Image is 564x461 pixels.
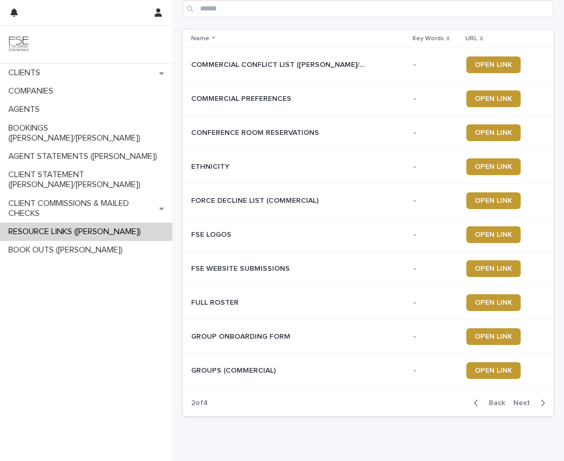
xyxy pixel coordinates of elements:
[466,294,521,311] a: OPEN LINK
[183,48,554,82] tr: COMMERCIAL CONFLICT LIST ([PERSON_NAME]/[PERSON_NAME])COMMERCIAL CONFLICT LIST ([PERSON_NAME]/[PE...
[475,197,512,204] span: OPEN LINK
[465,398,509,408] button: Back
[4,227,149,237] p: RESOURCE LINKS ([PERSON_NAME])
[475,231,512,238] span: OPEN LINK
[191,262,292,273] p: FSE WEBSITE SUBMISSIONS
[475,129,512,136] span: OPEN LINK
[414,95,458,103] p: -
[4,123,172,143] p: BOOKINGS ([PERSON_NAME]/[PERSON_NAME])
[4,105,48,114] p: AGENTS
[465,33,477,44] p: URL
[466,90,521,107] a: OPEN LINK
[466,226,521,243] a: OPEN LINK
[191,93,293,103] p: COMMERCIAL PREFERENCES
[414,230,458,239] p: -
[8,34,29,55] img: 9JgRvJ3ETPGCJDhvPVA5
[191,330,292,341] p: GROUP ONBOARDING FORM
[183,82,554,116] tr: COMMERCIAL PREFERENCESCOMMERCIAL PREFERENCES -OPEN LINK
[466,158,521,175] a: OPEN LINK
[466,362,521,379] a: OPEN LINK
[191,296,241,307] p: FULL ROSTER
[414,163,458,171] p: -
[466,56,521,73] a: OPEN LINK
[513,399,536,407] span: Next
[414,61,458,70] p: -
[183,184,554,218] tr: FORCE DECLINE LIST (COMMERCIAL)FORCE DECLINE LIST (COMMERCIAL) -OPEN LINK
[191,228,233,239] p: FSE LOGOS
[475,61,512,68] span: OPEN LINK
[466,124,521,141] a: OPEN LINK
[183,354,554,388] tr: GROUPS (COMMERCIAL)GROUPS (COMMERCIAL) -OPEN LINK
[4,86,62,96] p: COMPANIES
[183,218,554,252] tr: FSE LOGOSFSE LOGOS -OPEN LINK
[414,332,458,341] p: -
[183,286,554,320] tr: FULL ROSTERFULL ROSTER -OPEN LINK
[414,298,458,307] p: -
[183,1,554,17] input: Search
[4,199,159,218] p: CLIENT COMMISSIONS & MAILED CHECKS
[191,160,231,171] p: ETHNICITY
[191,194,321,205] p: FORCE DECLINE LIST (COMMERCIAL)
[475,367,512,374] span: OPEN LINK
[475,95,512,102] span: OPEN LINK
[191,126,321,137] p: CONFERENCE ROOM RESERVATIONS
[413,33,444,44] p: Key Words
[4,68,49,78] p: CLIENTS
[466,192,521,209] a: OPEN LINK
[191,33,209,44] p: Name
[191,59,367,70] p: COMMERCIAL CONFLICT LIST ([PERSON_NAME]/[PERSON_NAME])
[466,328,521,345] a: OPEN LINK
[414,197,458,205] p: -
[183,390,216,416] p: 2 of 4
[191,364,278,375] p: GROUPS (COMMERCIAL)
[414,129,458,137] p: -
[475,299,512,306] span: OPEN LINK
[4,170,172,190] p: CLIENT STATEMENT ([PERSON_NAME]/[PERSON_NAME])
[475,163,512,170] span: OPEN LINK
[414,366,458,375] p: -
[4,152,166,162] p: AGENT STATEMENTS ([PERSON_NAME])
[466,260,521,277] a: OPEN LINK
[414,264,458,273] p: -
[4,245,131,255] p: BOOK OUTS ([PERSON_NAME])
[475,265,512,272] span: OPEN LINK
[509,398,554,408] button: Next
[475,333,512,340] span: OPEN LINK
[483,399,505,407] span: Back
[183,320,554,354] tr: GROUP ONBOARDING FORMGROUP ONBOARDING FORM -OPEN LINK
[183,116,554,150] tr: CONFERENCE ROOM RESERVATIONSCONFERENCE ROOM RESERVATIONS -OPEN LINK
[183,150,554,184] tr: ETHNICITYETHNICITY -OPEN LINK
[183,252,554,286] tr: FSE WEBSITE SUBMISSIONSFSE WEBSITE SUBMISSIONS -OPEN LINK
